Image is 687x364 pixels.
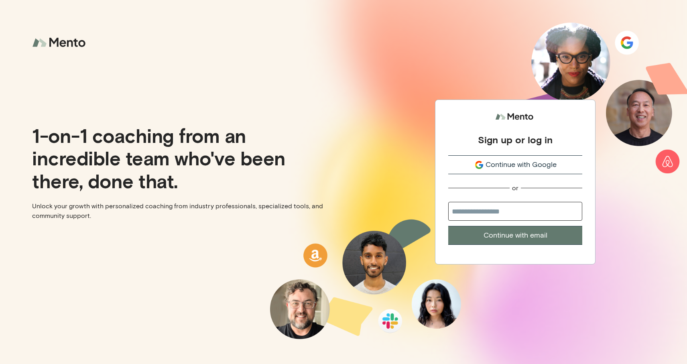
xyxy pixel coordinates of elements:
img: logo [32,32,88,53]
button: Continue with Google [448,155,582,174]
img: logo.svg [495,110,535,124]
p: Unlock your growth with personalized coaching from industry professionals, specialized tools, and... [32,201,337,221]
p: 1-on-1 coaching from an incredible team who've been there, done that. [32,124,337,191]
div: Sign up or log in [478,134,553,146]
button: Continue with email [448,226,582,245]
span: Continue with Google [486,159,557,170]
div: or [512,184,518,192]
